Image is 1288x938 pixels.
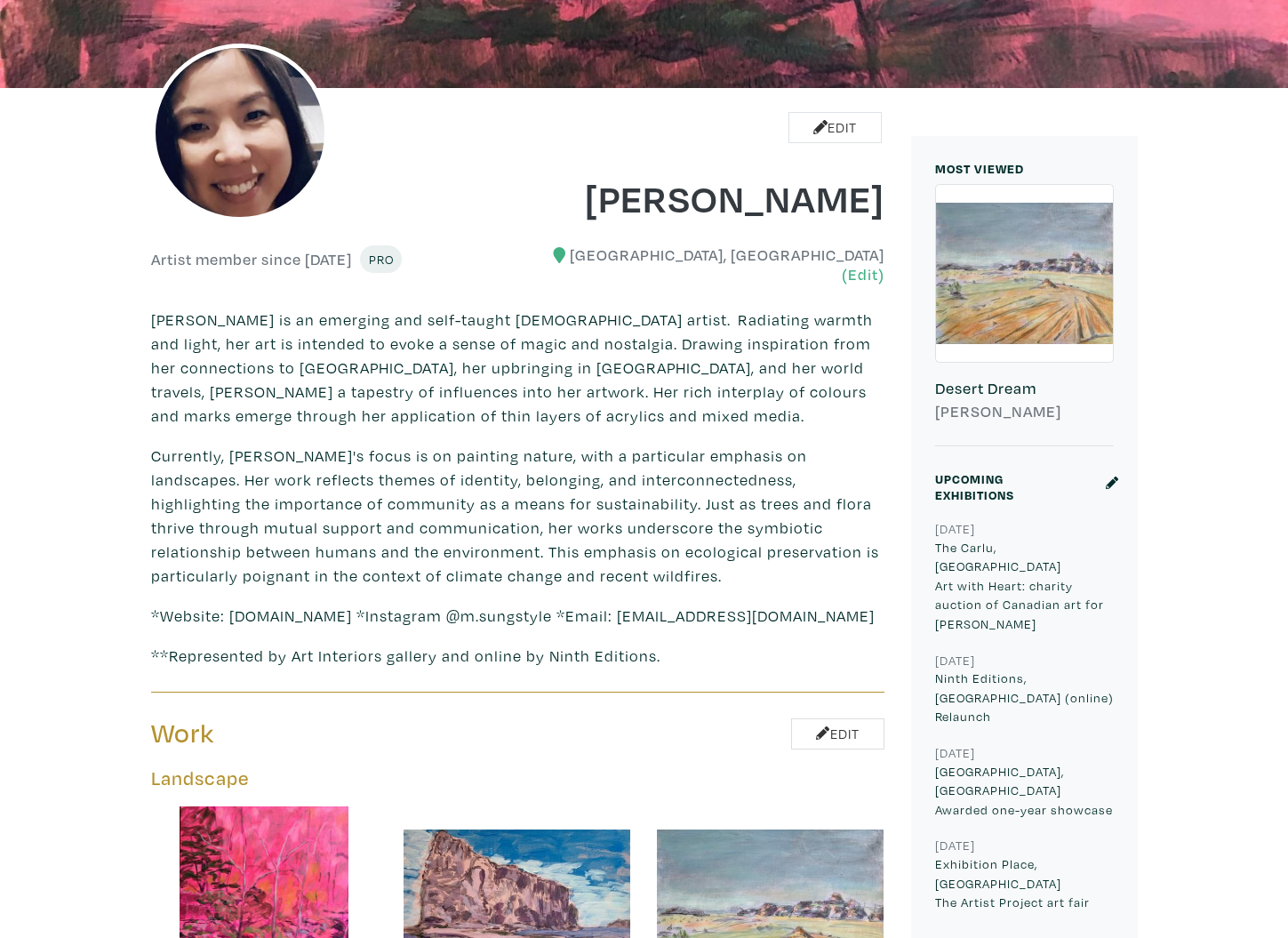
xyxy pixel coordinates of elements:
[151,250,352,269] h6: Artist member since [DATE]
[151,44,329,221] img: phpThumb.php
[531,245,884,284] h6: [GEOGRAPHIC_DATA], [GEOGRAPHIC_DATA]
[935,854,1114,912] p: Exhibition Place, [GEOGRAPHIC_DATA] The Artist Project art fair
[791,718,884,750] a: Edit
[935,520,975,537] small: [DATE]
[151,308,884,428] p: [PERSON_NAME] is an emerging and self-taught [DEMOGRAPHIC_DATA] artist. Radiating warmth and ligh...
[151,644,884,668] p: **Represented by Art Interiors gallery and online by Ninth Editions.
[788,112,882,143] a: Edit
[151,444,884,588] p: Currently, [PERSON_NAME]'s focus is on painting nature, with a particular emphasis on landscapes....
[935,160,1024,177] small: MOST VIEWED
[151,604,884,628] p: *Website: [DOMAIN_NAME] *Instagram @m.sungstyle *Email: [EMAIL_ADDRESS][DOMAIN_NAME]
[935,669,1114,726] p: Ninth Editions, [GEOGRAPHIC_DATA] (online) Relaunch
[935,652,975,669] small: [DATE]
[935,538,1114,634] p: The Carlu, [GEOGRAPHIC_DATA] Art with Heart: charity auction of Canadian art for [PERSON_NAME]
[935,837,975,854] small: [DATE]
[935,402,1114,421] h6: [PERSON_NAME]
[935,379,1114,398] h6: Desert Dream
[935,744,975,761] small: [DATE]
[842,265,884,284] a: (Edit)
[935,470,1014,503] small: Upcoming Exhibitions
[935,184,1114,446] a: Desert Dream [PERSON_NAME]
[151,766,884,790] h5: Landscape
[935,762,1114,820] p: [GEOGRAPHIC_DATA], [GEOGRAPHIC_DATA] Awarded one-year showcase
[531,173,884,221] h1: [PERSON_NAME]
[151,717,505,750] h3: Work
[368,251,394,268] span: Pro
